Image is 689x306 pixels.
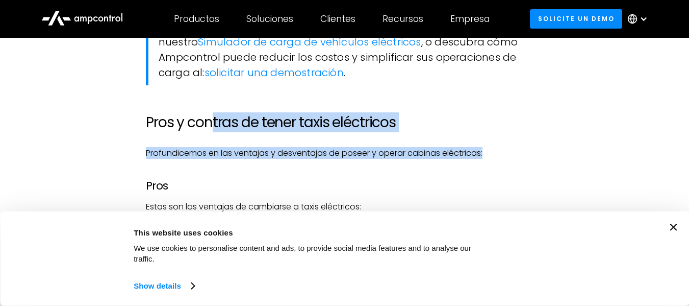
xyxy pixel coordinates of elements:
a: Simulador de carga de vehículos eléctricos [198,35,421,49]
blockquote: Empieza a maximizar la eficiencia de tu flota de taxis eléctricos con nuestro , o descubra cómo A... [146,14,543,85]
div: Empresa [450,13,490,25]
div: Clientes [320,13,355,25]
div: Productos [174,13,219,25]
div: Soluciones [246,13,293,25]
h2: Pros y contras de tener taxis eléctricos [146,114,543,131]
button: Okay [505,224,651,253]
p: Estas son las ventajas de cambiarse a taxis eléctricos: [146,201,543,213]
a: Solicite un demo [530,9,622,28]
h3: Pros [146,179,543,193]
a: solicitar una demostración [205,65,344,80]
a: Show details [134,278,194,294]
div: Recursos [382,13,423,25]
span: We use cookies to personalise content and ads, to provide social media features and to analyse ou... [134,244,471,263]
p: Profundicemos en las ventajas y desventajas de poseer y operar cabinas eléctricas: [146,148,543,159]
div: This website uses cookies [134,226,493,239]
button: Close banner [670,224,677,231]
